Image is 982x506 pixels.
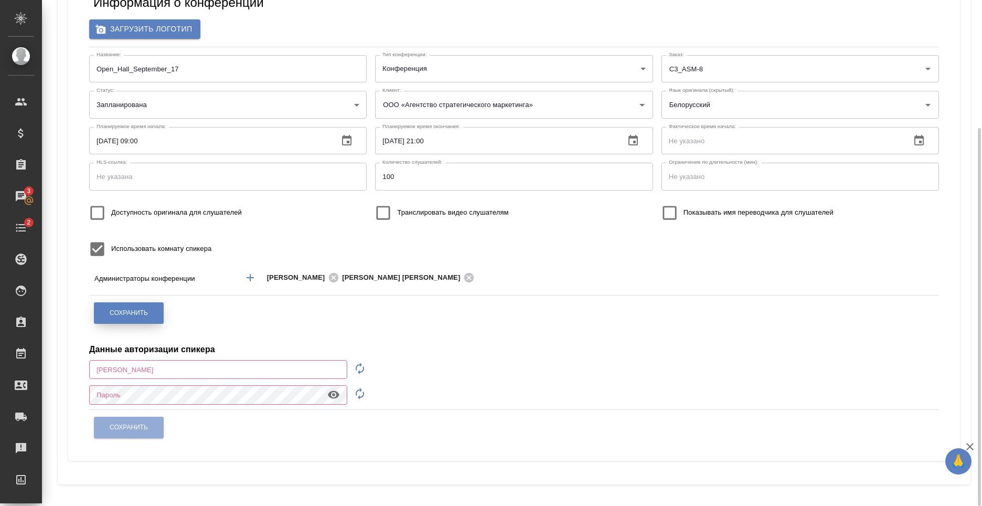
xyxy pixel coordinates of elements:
[342,272,466,283] span: [PERSON_NAME] [PERSON_NAME]
[375,55,653,82] div: Конференция
[921,61,935,76] button: Open
[3,215,39,241] a: 2
[635,98,649,112] button: Open
[375,127,616,154] input: Не указано
[89,55,367,82] input: Не указан
[89,19,200,39] label: Загрузить логотип
[342,271,477,284] div: [PERSON_NAME] [PERSON_NAME]
[684,207,834,218] span: Показывать имя переводчика для слушателей
[89,163,367,190] input: Не указана
[267,272,332,283] span: [PERSON_NAME]
[89,91,367,118] div: Запланирована
[921,98,935,112] button: Open
[89,343,215,356] h4: Данные авторизации спикера
[98,23,192,36] span: Загрузить логотип
[238,265,263,290] button: Добавить менеджера
[20,217,37,228] span: 2
[945,448,972,475] button: 🙏
[89,360,347,379] input: Не указано
[89,127,330,154] input: Не указано
[110,309,148,318] span: Сохранить
[111,207,242,218] span: Доступность оригинала для слушателей
[375,163,653,190] input: Не указано
[20,186,37,196] span: 3
[858,277,860,279] button: Open
[949,450,967,472] span: 🙏
[661,127,902,154] input: Не указано
[661,163,939,190] input: Не указано
[94,273,234,284] p: Администраторы конференции
[111,244,211,254] span: Использовать комнату спикера
[94,302,164,324] button: Сохранить
[267,271,343,284] div: [PERSON_NAME]
[397,207,508,218] span: Транслировать видео слушателям
[3,183,39,209] a: 3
